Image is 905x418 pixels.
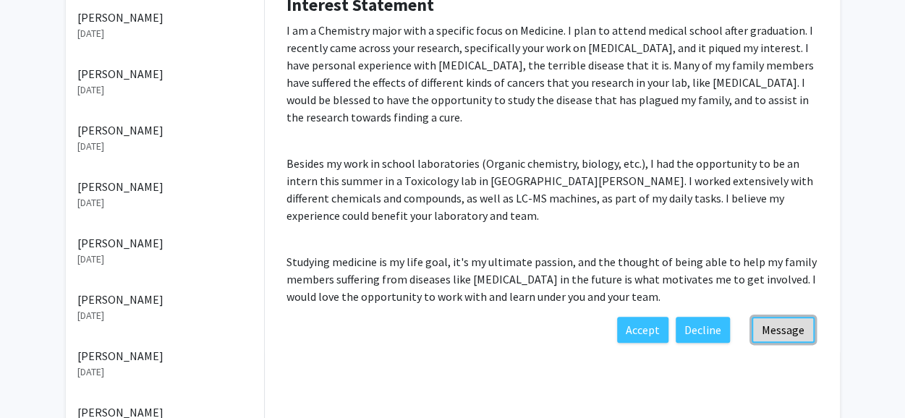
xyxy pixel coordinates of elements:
[77,364,252,380] p: [DATE]
[77,234,252,252] p: [PERSON_NAME]
[752,317,815,343] button: Message
[77,178,252,195] p: [PERSON_NAME]
[77,252,252,267] p: [DATE]
[676,317,730,343] button: Decline
[617,317,668,343] button: Accept
[286,155,818,224] p: Besides my work in school laboratories (Organic chemistry, biology, etc.), I had the opportunity ...
[77,82,252,98] p: [DATE]
[77,65,252,82] p: [PERSON_NAME]
[77,9,252,26] p: [PERSON_NAME]
[77,291,252,308] p: [PERSON_NAME]
[77,121,252,139] p: [PERSON_NAME]
[77,26,252,41] p: [DATE]
[77,347,252,364] p: [PERSON_NAME]
[11,353,61,407] iframe: Chat
[77,139,252,154] p: [DATE]
[77,195,252,210] p: [DATE]
[286,22,818,126] p: I am a Chemistry major with a specific focus on Medicine. I plan to attend medical school after g...
[286,253,818,305] p: Studying medicine is my life goal, it's my ultimate passion, and the thought of being able to hel...
[77,308,252,323] p: [DATE]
